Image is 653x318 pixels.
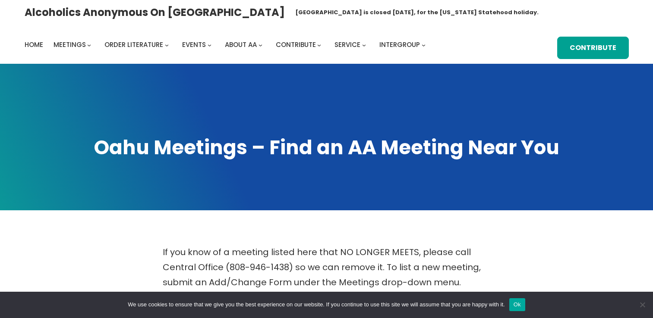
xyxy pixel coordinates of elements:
span: Meetings [54,40,86,49]
span: Intergroup [379,40,420,49]
h1: [GEOGRAPHIC_DATA] is closed [DATE], for the [US_STATE] Statehood holiday. [295,8,539,17]
button: Intergroup submenu [422,43,426,47]
span: Service [334,40,360,49]
span: About AA [225,40,257,49]
p: If you know of a meeting listed here that NO LONGER MEETS, please call Central Office (808-946-14... [163,245,491,290]
a: Contribute [557,37,629,59]
a: Intergroup [379,39,420,51]
span: Events [182,40,206,49]
a: Service [334,39,360,51]
span: Home [25,40,43,49]
button: Events submenu [208,43,211,47]
span: We use cookies to ensure that we give you the best experience on our website. If you continue to ... [128,300,505,309]
h1: Oahu Meetings – Find an AA Meeting Near You [25,134,629,161]
a: Events [182,39,206,51]
button: Contribute submenu [317,43,321,47]
nav: Intergroup [25,39,429,51]
span: No [638,300,647,309]
span: Contribute [276,40,316,49]
a: Contribute [276,39,316,51]
a: About AA [225,39,257,51]
button: Service submenu [362,43,366,47]
a: Meetings [54,39,86,51]
button: Order Literature submenu [165,43,169,47]
a: Home [25,39,43,51]
a: Alcoholics Anonymous on [GEOGRAPHIC_DATA] [25,3,285,22]
span: Order Literature [104,40,163,49]
button: Ok [509,298,525,311]
button: Meetings submenu [87,43,91,47]
button: About AA submenu [259,43,262,47]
